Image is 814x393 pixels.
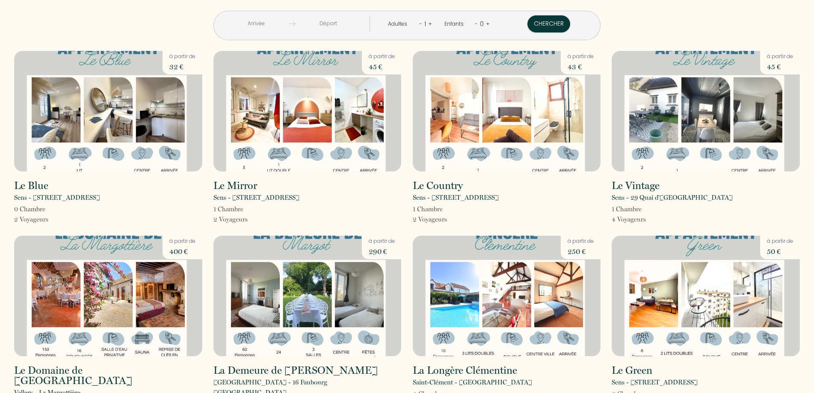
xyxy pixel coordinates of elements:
[14,214,48,225] p: 2 Voyageur
[568,53,594,61] p: à partir de
[169,237,195,245] p: à partir de
[422,17,428,31] div: 1
[369,245,395,257] p: 290 €
[369,53,395,61] p: à partir de
[413,365,517,375] h2: La Longère Clémentine
[612,236,800,356] img: rental-image
[14,180,48,191] h2: Le Blue
[612,365,652,375] h2: Le Green
[413,180,463,191] h2: Le Country
[413,236,601,356] img: rental-image
[612,214,646,225] p: 4 Voyageur
[14,365,202,386] h2: Le Domaine de [GEOGRAPHIC_DATA]
[428,20,432,28] a: +
[767,245,793,257] p: 50 €
[568,61,594,73] p: 43 €
[612,51,800,171] img: rental-image
[213,192,299,203] p: Sens - [STREET_ADDRESS]
[388,20,410,28] div: Adultes
[213,365,378,375] h2: La Demeure de [PERSON_NAME]
[444,20,467,28] div: Enfants
[14,51,202,171] img: rental-image
[169,61,195,73] p: 32 €
[213,180,257,191] h2: Le Mirror
[289,21,296,27] img: guests
[413,51,601,171] img: rental-image
[419,20,422,28] a: -
[169,245,195,257] p: 400 €
[245,216,248,223] span: s
[478,17,486,31] div: 0
[213,236,402,356] img: rental-image
[413,214,447,225] p: 2 Voyageur
[213,204,248,214] p: 1 Chambre
[413,192,499,203] p: Sens - [STREET_ADDRESS]
[296,15,361,32] input: Départ
[767,61,793,73] p: 45 €
[169,53,195,61] p: à partir de
[568,245,594,257] p: 250 €
[643,216,646,223] span: s
[369,237,395,245] p: à partir de
[568,237,594,245] p: à partir de
[369,61,395,73] p: 45 €
[213,51,402,171] img: rental-image
[767,53,793,61] p: à partir de
[486,20,490,28] a: +
[14,204,48,214] p: 0 Chambre
[224,15,289,32] input: Arrivée
[475,20,478,28] a: -
[413,377,532,387] p: Saint-Clément - [GEOGRAPHIC_DATA]
[767,237,793,245] p: à partir de
[527,15,570,33] button: Chercher
[413,204,447,214] p: 1 Chambre
[612,192,733,203] p: Sens - 29 Quai d'[GEOGRAPHIC_DATA]
[14,236,202,356] img: rental-image
[612,377,698,387] p: Sens - [STREET_ADDRESS]
[612,204,646,214] p: 1 Chambre
[612,180,660,191] h2: Le Vintage
[444,216,447,223] span: s
[14,192,100,203] p: Sens - [STREET_ADDRESS]
[46,216,48,223] span: s
[213,214,248,225] p: 2 Voyageur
